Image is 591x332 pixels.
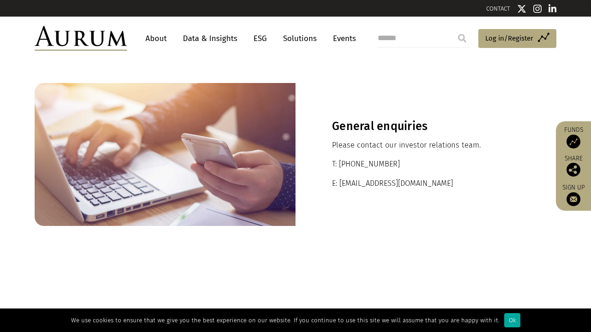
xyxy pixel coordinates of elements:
[332,158,520,170] p: T: [PHONE_NUMBER]
[35,26,127,51] img: Aurum
[561,155,586,177] div: Share
[567,192,580,206] img: Sign up to our newsletter
[328,30,356,47] a: Events
[549,4,557,13] img: Linkedin icon
[533,4,542,13] img: Instagram icon
[567,135,580,148] img: Access Funds
[478,29,556,48] a: Log in/Register
[485,33,533,44] span: Log in/Register
[249,30,271,47] a: ESG
[278,30,321,47] a: Solutions
[504,313,520,327] div: Ok
[517,4,526,13] img: Twitter icon
[561,126,586,148] a: Funds
[178,30,242,47] a: Data & Insights
[332,178,520,190] p: E: [EMAIL_ADDRESS][DOMAIN_NAME]
[141,30,171,47] a: About
[486,5,510,12] a: CONTACT
[561,184,586,206] a: Sign up
[453,29,471,47] input: Submit
[332,119,520,133] h3: General enquiries
[567,163,580,177] img: Share this post
[332,139,520,151] p: Please contact our investor relations team.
